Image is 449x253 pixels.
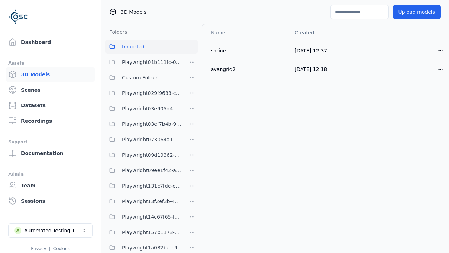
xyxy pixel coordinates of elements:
[122,58,182,66] span: Playwright01b111fc-024f-466d-9bae-c06bfb571c6d
[393,5,441,19] button: Upload models
[105,86,182,100] button: Playwright029f9688-c328-482d-9c42-3b0c529f8514
[6,83,95,97] a: Scenes
[295,48,327,53] span: [DATE] 12:37
[295,66,327,72] span: [DATE] 12:18
[105,28,127,35] h3: Folders
[122,135,182,144] span: Playwright073064a1-25dc-42be-bd5d-9b023c0ea8dd
[8,170,92,179] div: Admin
[122,151,182,159] span: Playwright09d19362-d6b5-4945-b4e5-b2ff4a555945
[105,148,182,162] button: Playwright09d19362-d6b5-4945-b4e5-b2ff4a555945
[8,7,28,27] img: Logo
[105,163,182,177] button: Playwright09ee1f42-a914-43b3-abf1-e7ca57cf5f96
[6,179,95,193] a: Team
[122,213,182,221] span: Playwright14c67f65-f7fa-4a69-9dce-fa9a259dcaa1
[105,132,182,147] button: Playwright073064a1-25dc-42be-bd5d-9b023c0ea8dd
[105,71,182,85] button: Custom Folder
[105,179,182,193] button: Playwright131c7fde-e666-4f3e-be7e-075966dc97bc
[6,114,95,128] a: Recordings
[105,40,198,54] button: Imported
[211,66,283,73] div: avangrid2
[289,24,369,41] th: Created
[8,223,93,238] button: Select a workspace
[122,244,182,252] span: Playwright1a082bee-99b4-4375-8133-1395ef4c0af5
[49,246,51,251] span: |
[105,102,182,116] button: Playwright03e905d4-0135-4922-94e2-0c56aa41bf04
[211,47,283,54] div: shrine
[6,98,95,112] a: Datasets
[122,182,182,190] span: Playwright131c7fde-e666-4f3e-be7e-075966dc97bc
[202,24,289,41] th: Name
[105,55,182,69] button: Playwright01b111fc-024f-466d-9bae-c06bfb571c6d
[8,138,92,146] div: Support
[24,227,81,234] div: Automated Testing 1 - Playwright
[53,246,70,251] a: Cookies
[122,104,182,113] span: Playwright03e905d4-0135-4922-94e2-0c56aa41bf04
[105,225,182,239] button: Playwright157b1173-e73c-4808-a1ac-12e2e4cec217
[105,210,182,224] button: Playwright14c67f65-f7fa-4a69-9dce-fa9a259dcaa1
[122,43,145,51] span: Imported
[8,59,92,67] div: Assets
[14,227,21,234] div: A
[122,228,182,236] span: Playwright157b1173-e73c-4808-a1ac-12e2e4cec217
[6,194,95,208] a: Sessions
[6,146,95,160] a: Documentation
[122,166,182,175] span: Playwright09ee1f42-a914-43b3-abf1-e7ca57cf5f96
[121,8,146,15] span: 3D Models
[105,194,182,208] button: Playwright13f2ef3b-4085-48b8-a429-2a4839ebbf05
[122,73,158,82] span: Custom Folder
[122,120,182,128] span: Playwright03ef7b4b-9508-47f0-8afd-5e0ec78663fc
[6,67,95,82] a: 3D Models
[122,89,182,97] span: Playwright029f9688-c328-482d-9c42-3b0c529f8514
[122,197,182,206] span: Playwright13f2ef3b-4085-48b8-a429-2a4839ebbf05
[105,117,182,131] button: Playwright03ef7b4b-9508-47f0-8afd-5e0ec78663fc
[31,246,46,251] a: Privacy
[6,35,95,49] a: Dashboard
